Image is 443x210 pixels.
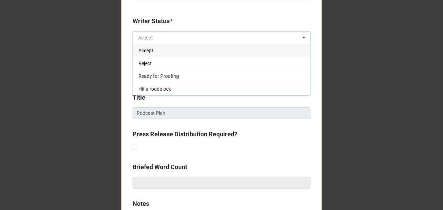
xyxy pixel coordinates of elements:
span: Reject [138,61,152,66]
span: Accept [138,48,153,53]
label: Notes [133,199,149,209]
label: Briefed Word Count [133,162,187,172]
label: Writer Status [133,16,170,26]
span: Ready for Proofing [138,73,179,79]
label: Title [133,93,145,102]
label: Press Release Distribution Required? [133,129,237,139]
span: Hit a roadblock [138,86,171,92]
